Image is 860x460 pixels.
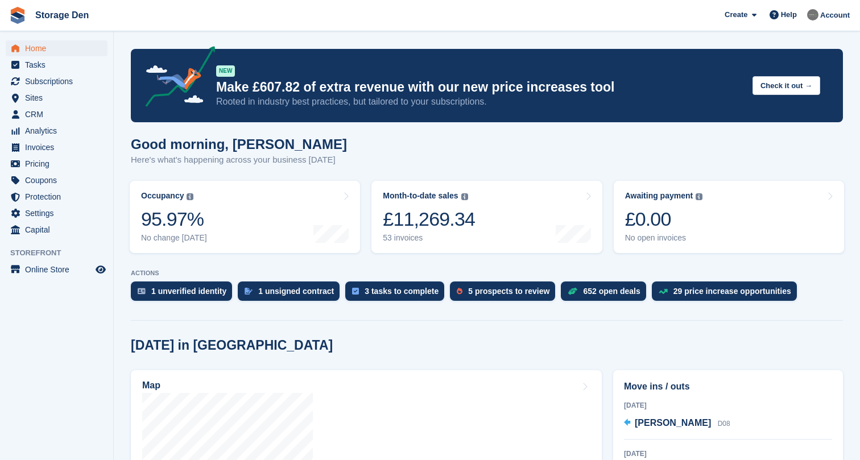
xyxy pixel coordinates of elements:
span: CRM [25,106,93,122]
span: [PERSON_NAME] [635,418,711,428]
button: Check it out → [753,76,820,95]
a: menu [6,73,108,89]
span: Protection [25,189,93,205]
div: 53 invoices [383,233,475,243]
div: 3 tasks to complete [365,287,439,296]
a: menu [6,205,108,221]
div: Occupancy [141,191,184,201]
img: price_increase_opportunities-93ffe204e8149a01c8c9dc8f82e8f89637d9d84a8eef4429ea346261dce0b2c0.svg [659,289,668,294]
a: menu [6,57,108,73]
h2: Move ins / outs [624,380,832,393]
a: menu [6,123,108,139]
a: 3 tasks to complete [345,281,450,306]
div: 29 price increase opportunities [673,287,791,296]
a: menu [6,262,108,277]
a: menu [6,172,108,188]
img: icon-info-grey-7440780725fd019a000dd9b08b2336e03edf1995a4989e88bcd33f0948082b44.svg [696,193,702,200]
a: Storage Den [31,6,93,24]
div: No change [DATE] [141,233,207,243]
span: Home [25,40,93,56]
img: icon-info-grey-7440780725fd019a000dd9b08b2336e03edf1995a4989e88bcd33f0948082b44.svg [187,193,193,200]
div: 1 unverified identity [151,287,226,296]
a: menu [6,40,108,56]
a: 652 open deals [561,281,651,306]
a: 1 unsigned contract [238,281,345,306]
a: Preview store [94,263,108,276]
span: Sites [25,90,93,106]
div: £0.00 [625,208,703,231]
div: £11,269.34 [383,208,475,231]
a: menu [6,156,108,172]
img: price-adjustments-announcement-icon-8257ccfd72463d97f412b2fc003d46551f7dbcb40ab6d574587a9cd5c0d94... [136,46,216,111]
span: Storefront [10,247,113,259]
h2: [DATE] in [GEOGRAPHIC_DATA] [131,338,333,353]
a: menu [6,106,108,122]
a: 5 prospects to review [450,281,561,306]
p: ACTIONS [131,270,843,277]
span: Invoices [25,139,93,155]
div: 652 open deals [583,287,640,296]
div: 1 unsigned contract [258,287,334,296]
span: Subscriptions [25,73,93,89]
img: deal-1b604bf984904fb50ccaf53a9ad4b4a5d6e5aea283cecdc64d6e3604feb123c2.svg [568,287,577,295]
a: 1 unverified identity [131,281,238,306]
div: Awaiting payment [625,191,693,201]
div: [DATE] [624,449,832,459]
h2: Map [142,380,160,391]
a: menu [6,90,108,106]
span: Account [820,10,850,21]
p: Here's what's happening across your business [DATE] [131,154,347,167]
img: Brian Barbour [807,9,818,20]
span: Analytics [25,123,93,139]
img: stora-icon-8386f47178a22dfd0bd8f6a31ec36ba5ce8667c1dd55bd0f319d3a0aa187defe.svg [9,7,26,24]
span: D08 [718,420,730,428]
div: No open invoices [625,233,703,243]
img: task-75834270c22a3079a89374b754ae025e5fb1db73e45f91037f5363f120a921f8.svg [352,288,359,295]
span: Capital [25,222,93,238]
div: 5 prospects to review [468,287,549,296]
p: Make £607.82 of extra revenue with our new price increases tool [216,79,743,96]
div: [DATE] [624,400,832,411]
a: [PERSON_NAME] D08 [624,416,730,431]
p: Rooted in industry best practices, but tailored to your subscriptions. [216,96,743,108]
a: menu [6,189,108,205]
img: icon-info-grey-7440780725fd019a000dd9b08b2336e03edf1995a4989e88bcd33f0948082b44.svg [461,193,468,200]
span: Coupons [25,172,93,188]
div: 95.97% [141,208,207,231]
h1: Good morning, [PERSON_NAME] [131,136,347,152]
img: verify_identity-adf6edd0f0f0b5bbfe63781bf79b02c33cf7c696d77639b501bdc392416b5a36.svg [138,288,146,295]
a: Month-to-date sales £11,269.34 53 invoices [371,181,602,253]
img: prospect-51fa495bee0391a8d652442698ab0144808aea92771e9ea1ae160a38d050c398.svg [457,288,462,295]
img: contract_signature_icon-13c848040528278c33f63329250d36e43548de30e8caae1d1a13099fd9432cc5.svg [245,288,253,295]
a: Occupancy 95.97% No change [DATE] [130,181,360,253]
span: Settings [25,205,93,221]
span: Tasks [25,57,93,73]
a: menu [6,139,108,155]
a: menu [6,222,108,238]
span: Online Store [25,262,93,277]
span: Help [781,9,797,20]
span: Create [725,9,747,20]
span: Pricing [25,156,93,172]
a: Awaiting payment £0.00 No open invoices [614,181,844,253]
div: NEW [216,65,235,77]
a: 29 price increase opportunities [652,281,803,306]
div: Month-to-date sales [383,191,458,201]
